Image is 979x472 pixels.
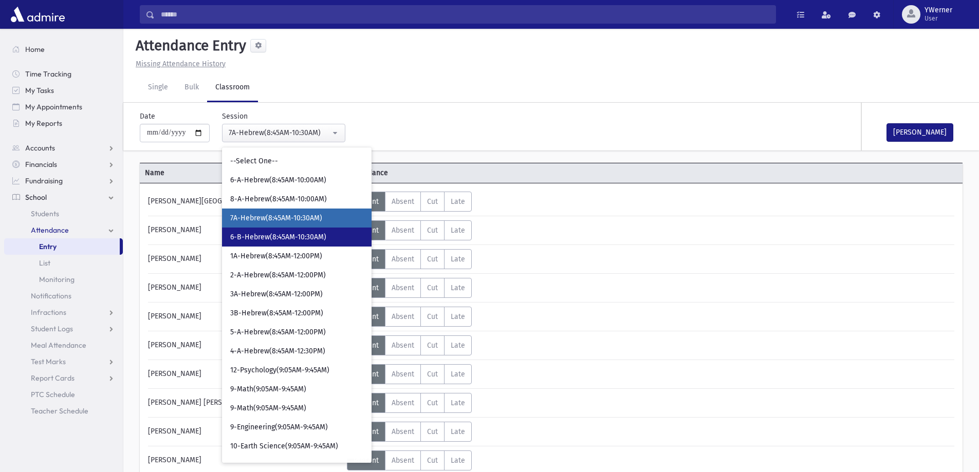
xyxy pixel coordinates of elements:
[230,270,326,280] span: 2-A-Hebrew(8:45AM-12:00PM)
[230,384,306,394] span: 9-Math(9:05AM-9:45AM)
[132,37,246,54] h5: Attendance Entry
[4,403,123,419] a: Teacher Schedule
[140,167,345,178] span: Name
[451,255,465,263] span: Late
[451,399,465,407] span: Late
[230,346,325,356] span: 4-A-Hebrew(8:45AM-12:30PM)
[347,335,472,355] div: AttTypes
[392,399,414,407] span: Absent
[392,226,414,235] span: Absent
[222,124,345,142] button: 7A-Hebrew(8:45AM-10:30AM)
[230,251,322,261] span: 1A-Hebrew(8:45AM-12:00PM)
[427,312,438,321] span: Cut
[4,271,123,288] a: Monitoring
[4,140,123,156] a: Accounts
[347,393,472,413] div: AttTypes
[886,123,953,142] button: [PERSON_NAME]
[25,86,54,95] span: My Tasks
[155,5,775,24] input: Search
[4,222,123,238] a: Attendance
[230,403,306,413] span: 9-Math(9:05AM-9:45AM)
[392,370,414,379] span: Absent
[31,406,88,416] span: Teacher Schedule
[4,353,123,370] a: Test Marks
[230,175,326,185] span: 6-A-Hebrew(8:45AM-10:00AM)
[392,312,414,321] span: Absent
[4,205,123,222] a: Students
[451,312,465,321] span: Late
[451,226,465,235] span: Late
[347,220,472,240] div: AttTypes
[4,82,123,99] a: My Tasks
[427,226,438,235] span: Cut
[427,284,438,292] span: Cut
[392,255,414,263] span: Absent
[4,173,123,189] a: Fundraising
[143,220,347,240] div: [PERSON_NAME]
[25,143,55,153] span: Accounts
[31,291,71,300] span: Notifications
[31,225,69,235] span: Attendance
[136,60,226,68] u: Missing Attendance History
[39,258,50,268] span: List
[31,209,59,218] span: Students
[347,249,472,269] div: AttTypes
[347,192,472,212] div: AttTypes
[25,102,82,111] span: My Appointments
[4,304,123,320] a: Infractions
[4,370,123,386] a: Report Cards
[4,189,123,205] a: School
[143,278,347,298] div: [PERSON_NAME]
[25,45,45,54] span: Home
[392,284,414,292] span: Absent
[230,289,323,299] span: 3A-Hebrew(8:45AM-12:00PM)
[427,255,438,263] span: Cut
[347,422,472,442] div: AttTypes
[25,160,57,169] span: Financials
[451,341,465,350] span: Late
[451,456,465,465] span: Late
[143,450,347,470] div: [PERSON_NAME]
[347,450,472,470] div: AttTypes
[427,456,438,465] span: Cut
[230,441,338,451] span: 10-Earth Science(9:05AM-9:45AM)
[427,370,438,379] span: Cut
[207,73,258,102] a: Classroom
[8,4,67,25] img: AdmirePro
[451,427,465,436] span: Late
[925,6,952,14] span: YWerner
[143,249,347,269] div: [PERSON_NAME]
[4,115,123,131] a: My Reports
[4,99,123,115] a: My Appointments
[140,111,155,122] label: Date
[427,197,438,206] span: Cut
[4,66,123,82] a: Time Tracking
[31,373,75,383] span: Report Cards
[392,197,414,206] span: Absent
[427,341,438,350] span: Cut
[230,194,327,204] span: 8-A-Hebrew(8:45AM-10:00AM)
[427,399,438,407] span: Cut
[451,284,465,292] span: Late
[39,275,75,284] span: Monitoring
[4,320,123,337] a: Student Logs
[392,427,414,436] span: Absent
[925,14,952,23] span: User
[31,357,66,366] span: Test Marks
[222,111,248,122] label: Session
[25,69,71,79] span: Time Tracking
[31,324,73,333] span: Student Logs
[347,278,472,298] div: AttTypes
[140,73,176,102] a: Single
[31,390,75,399] span: PTC Schedule
[4,255,123,271] a: List
[230,232,326,242] span: 6-B-Hebrew(8:45AM-10:30AM)
[230,422,328,432] span: 9-Engineering(9:05AM-9:45AM)
[345,167,551,178] span: Attendance
[31,341,86,350] span: Meal Attendance
[451,370,465,379] span: Late
[392,456,414,465] span: Absent
[4,337,123,353] a: Meal Attendance
[143,335,347,355] div: [PERSON_NAME]
[4,156,123,173] a: Financials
